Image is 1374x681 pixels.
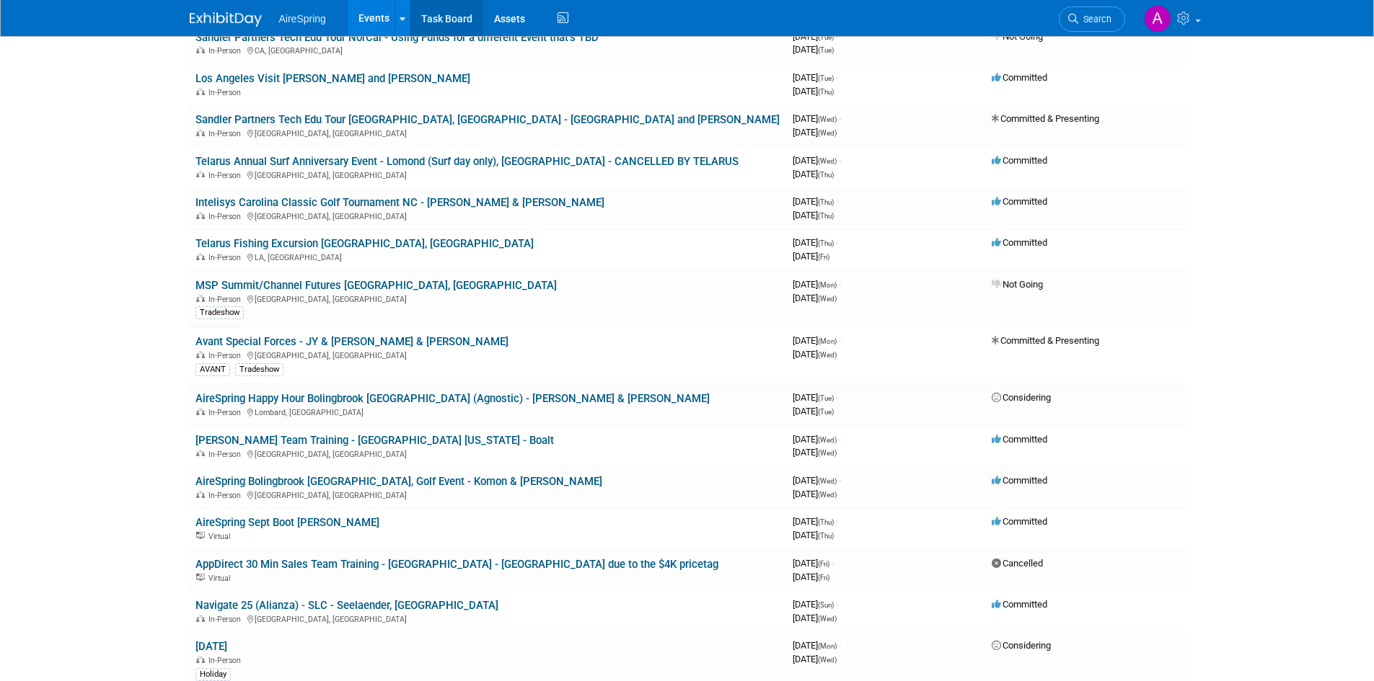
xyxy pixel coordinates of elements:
span: [DATE] [793,571,829,582]
span: (Thu) [818,239,834,247]
span: Not Going [992,31,1043,42]
span: (Thu) [818,518,834,526]
span: In-Person [208,450,245,459]
span: (Mon) [818,337,837,345]
span: Cancelled [992,558,1043,569]
span: Committed [992,196,1047,207]
div: Lombard, [GEOGRAPHIC_DATA] [195,406,781,417]
span: - [836,196,838,207]
img: In-Person Event [196,46,205,53]
span: (Wed) [818,615,837,623]
a: Search [1059,6,1125,32]
span: [DATE] [793,516,838,527]
span: Considering [992,392,1051,403]
a: Navigate 25 (Alianza) - SLC - Seelaender, [GEOGRAPHIC_DATA] [195,599,498,612]
span: In-Person [208,295,245,304]
span: - [836,72,838,83]
a: AppDirect 30 Min Sales Team Training - [GEOGRAPHIC_DATA] - [GEOGRAPHIC_DATA] due to the $4K pricetag [195,558,718,571]
img: In-Person Event [196,615,205,622]
span: [DATE] [793,155,841,166]
img: In-Person Event [196,656,205,663]
span: In-Person [208,212,245,221]
span: [DATE] [793,447,837,458]
span: [DATE] [793,640,841,651]
span: [DATE] [793,613,837,623]
span: (Tue) [818,408,834,416]
span: Search [1078,14,1111,25]
span: Considering [992,640,1051,651]
span: (Tue) [818,46,834,54]
span: Committed & Presenting [992,335,1099,346]
span: Committed [992,155,1047,166]
span: [DATE] [793,654,837,664]
span: (Wed) [818,436,837,444]
span: Committed [992,516,1047,527]
span: Virtual [208,532,234,541]
a: AireSpring Happy Hour Bolingbrook [GEOGRAPHIC_DATA] (Agnostic) - [PERSON_NAME] & [PERSON_NAME] [195,392,710,405]
span: (Wed) [818,477,837,485]
span: - [836,599,838,610]
span: In-Person [208,351,245,360]
span: (Wed) [818,157,837,165]
span: [DATE] [793,599,838,610]
img: In-Person Event [196,450,205,457]
span: In-Person [208,491,245,500]
span: (Mon) [818,642,837,650]
div: [GEOGRAPHIC_DATA], [GEOGRAPHIC_DATA] [195,210,781,221]
span: In-Person [208,656,245,665]
div: Holiday [195,668,231,681]
span: (Thu) [818,532,834,540]
span: [DATE] [793,349,837,360]
div: [GEOGRAPHIC_DATA], [GEOGRAPHIC_DATA] [195,448,781,459]
span: (Tue) [818,394,834,402]
span: [DATE] [793,113,841,124]
a: [PERSON_NAME] Team Training - [GEOGRAPHIC_DATA] [US_STATE] - Boalt [195,434,554,447]
span: (Wed) [818,656,837,664]
a: AireSpring Sept Boot [PERSON_NAME] [195,516,379,529]
span: In-Person [208,171,245,180]
span: [DATE] [793,196,838,207]
span: [DATE] [793,72,838,83]
span: In-Person [208,88,245,97]
img: Virtual Event [196,532,205,539]
span: [DATE] [793,210,834,221]
span: (Thu) [818,88,834,96]
span: Committed [992,475,1047,486]
a: AireSpring Bolingbrook [GEOGRAPHIC_DATA], Golf Event - Komon & [PERSON_NAME] [195,475,602,488]
div: [GEOGRAPHIC_DATA], [GEOGRAPHIC_DATA] [195,489,781,500]
span: [DATE] [793,169,834,179]
span: In-Person [208,129,245,138]
span: [DATE] [793,434,841,445]
span: (Wed) [818,351,837,359]
span: [DATE] [793,279,841,290]
span: (Fri) [818,574,829,582]
span: (Thu) [818,171,834,179]
img: Aila Ortiaga [1144,5,1171,32]
div: CA, [GEOGRAPHIC_DATA] [195,44,781,55]
span: Committed [992,599,1047,610]
div: Tradeshow [195,306,244,319]
span: - [839,640,841,651]
a: [DATE] [195,640,227,653]
span: - [839,475,841,486]
span: (Fri) [818,253,829,261]
div: [GEOGRAPHIC_DATA], [GEOGRAPHIC_DATA] [195,127,781,138]
a: Sandler Partners Tech Edu Tour [GEOGRAPHIC_DATA], [GEOGRAPHIC_DATA] - [GEOGRAPHIC_DATA] and [PERS... [195,113,780,126]
a: Intelisys Carolina Classic Golf Tournament NC - [PERSON_NAME] & [PERSON_NAME] [195,196,604,209]
span: [DATE] [793,406,834,417]
span: - [836,31,838,42]
span: (Wed) [818,115,837,123]
span: Not Going [992,279,1043,290]
span: (Wed) [818,129,837,137]
span: - [832,558,834,569]
span: AireSpring [279,13,326,25]
span: Committed [992,237,1047,248]
span: (Mon) [818,281,837,289]
div: Tradeshow [235,363,283,376]
span: [DATE] [793,475,841,486]
span: (Sun) [818,601,834,609]
span: (Thu) [818,198,834,206]
img: In-Person Event [196,253,205,260]
a: Sandler Partners Tech Edu Tour NorCal - Using Funds for a different Event that's TBD [195,31,599,44]
a: Avant Special Forces - JY & [PERSON_NAME] & [PERSON_NAME] [195,335,508,348]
